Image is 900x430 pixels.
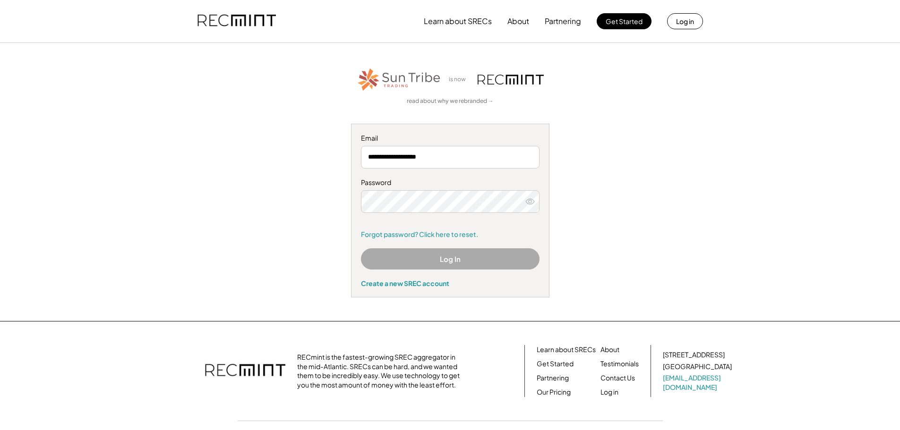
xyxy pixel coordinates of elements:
[537,345,596,354] a: Learn about SRECs
[663,362,732,371] div: [GEOGRAPHIC_DATA]
[600,359,639,369] a: Testimonials
[478,75,544,84] img: recmint-logotype%403x.png
[600,373,635,383] a: Contact Us
[507,12,529,31] button: About
[407,97,494,105] a: read about why we rebranded →
[361,230,540,239] a: Forgot password? Click here to reset.
[537,359,574,369] a: Get Started
[446,76,473,84] div: is now
[537,388,571,397] a: Our Pricing
[545,12,581,31] button: Partnering
[663,350,725,360] div: [STREET_ADDRESS]
[667,13,703,29] button: Log in
[197,5,276,37] img: recmint-logotype%403x.png
[361,248,540,270] button: Log In
[205,354,285,388] img: recmint-logotype%403x.png
[537,373,569,383] a: Partnering
[600,388,618,397] a: Log in
[361,178,540,187] div: Password
[600,345,619,354] a: About
[663,373,734,392] a: [EMAIL_ADDRESS][DOMAIN_NAME]
[424,12,492,31] button: Learn about SRECs
[297,353,465,389] div: RECmint is the fastest-growing SREC aggregator in the mid-Atlantic. SRECs can be hard, and we wan...
[357,67,442,93] img: STT_Horizontal_Logo%2B-%2BColor.png
[361,279,540,287] div: Create a new SREC account
[361,134,540,143] div: Email
[597,13,651,29] button: Get Started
